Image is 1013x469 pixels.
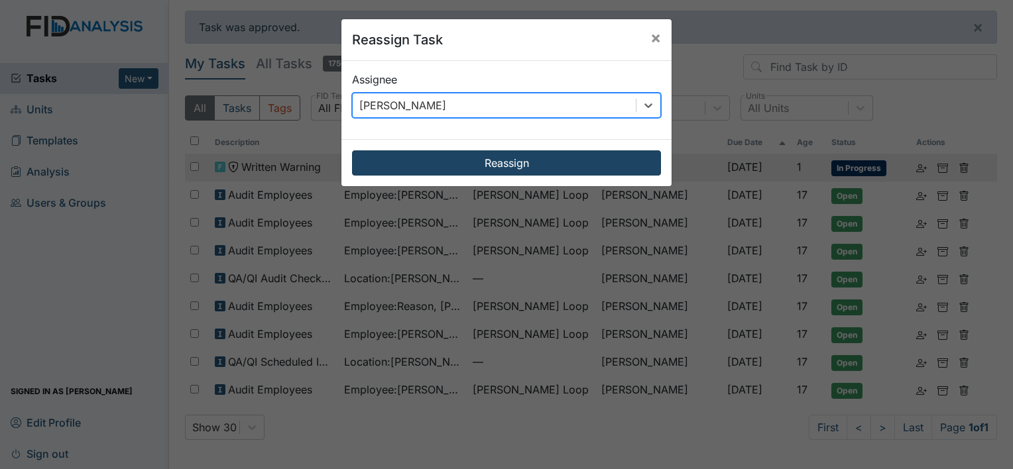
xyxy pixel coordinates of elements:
[359,97,446,113] div: [PERSON_NAME]
[352,150,661,176] button: Reassign
[352,30,443,50] h5: Reassign Task
[640,19,672,56] button: Close
[650,28,661,47] span: ×
[352,72,397,87] label: Assignee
